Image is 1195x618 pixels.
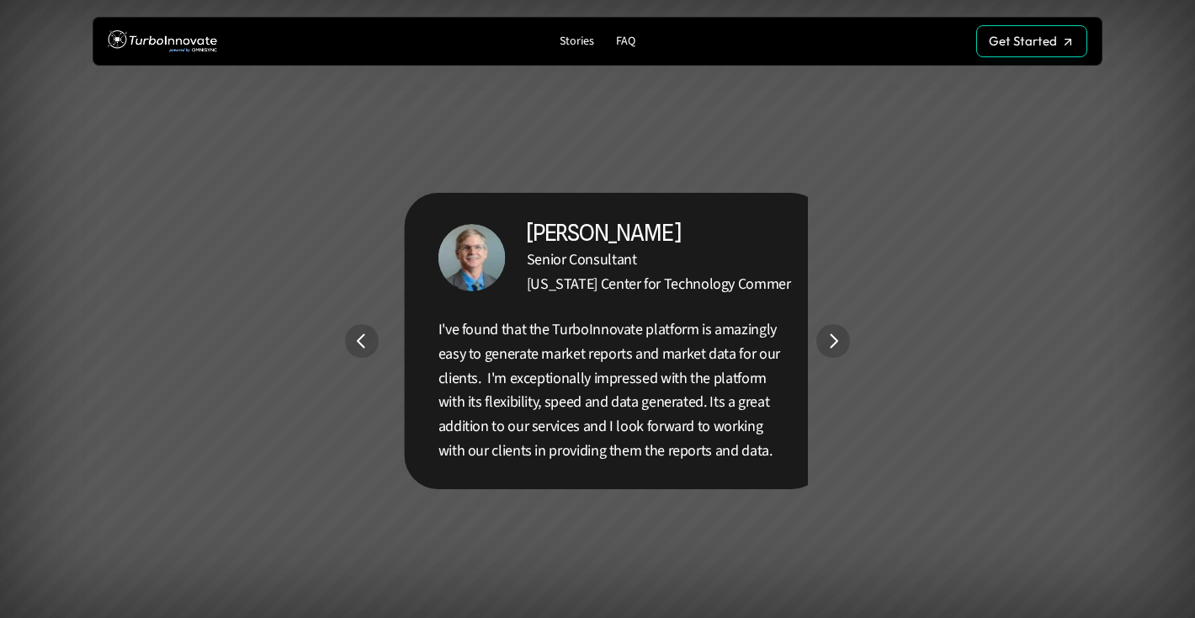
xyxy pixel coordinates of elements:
p: FAQ [616,35,635,49]
a: Get Started [976,25,1087,57]
img: TurboInnovate Logo [108,26,217,57]
p: Get Started [989,34,1057,49]
p: Stories [560,35,594,49]
a: FAQ [609,30,642,53]
a: Stories [553,30,601,53]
